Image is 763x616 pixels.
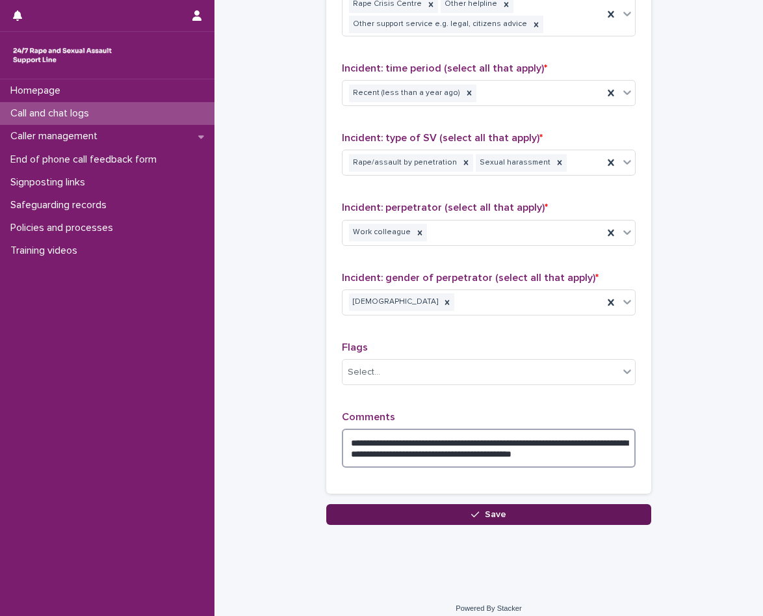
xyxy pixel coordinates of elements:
[326,504,651,525] button: Save
[349,224,413,241] div: Work colleague
[342,202,548,213] span: Incident: perpetrator (select all that apply)
[348,366,380,379] div: Select...
[456,604,521,612] a: Powered By Stacker
[342,133,543,143] span: Incident: type of SV (select all that apply)
[349,85,462,102] div: Recent (less than a year ago)
[5,176,96,189] p: Signposting links
[349,293,440,311] div: [DEMOGRAPHIC_DATA]
[5,85,71,97] p: Homepage
[5,222,123,234] p: Policies and processes
[10,42,114,68] img: rhQMoQhaT3yELyF149Cw
[476,154,552,172] div: Sexual harassment
[349,16,529,33] div: Other support service e.g. legal, citizens advice
[342,342,368,353] span: Flags
[5,107,99,120] p: Call and chat logs
[485,510,506,519] span: Save
[349,154,459,172] div: Rape/assault by penetration
[342,273,599,283] span: Incident: gender of perpetrator (select all that apply)
[5,245,88,257] p: Training videos
[5,199,117,211] p: Safeguarding records
[5,154,167,166] p: End of phone call feedback form
[5,130,108,142] p: Caller management
[342,63,547,74] span: Incident: time period (select all that apply)
[342,412,395,422] span: Comments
